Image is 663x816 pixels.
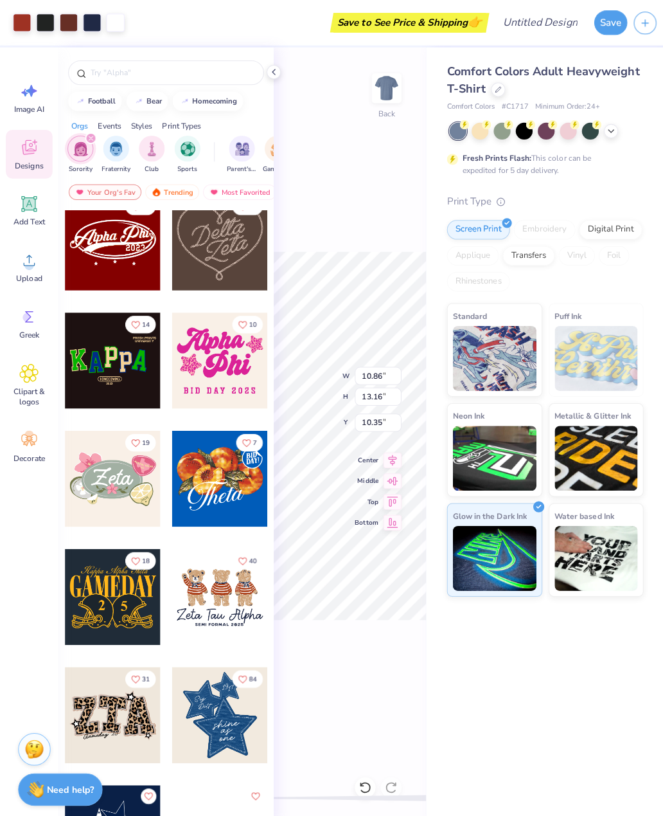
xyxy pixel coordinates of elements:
button: Like [230,664,260,681]
span: 84 [247,669,254,676]
div: filter for Sports [173,134,199,172]
span: Water based Ink [549,504,608,518]
div: This color can be expedited for 5 day delivery. [458,151,616,174]
span: 7 [251,435,254,442]
img: Metallic & Glitter Ink [549,422,632,486]
span: Decorate [13,449,44,459]
img: trending.gif [150,186,160,195]
span: Greek [19,327,39,337]
button: filter button [101,134,130,172]
div: Rhinestones [443,269,505,289]
span: 40 [247,552,254,559]
span: Puff Ink [549,306,576,320]
span: 👉 [463,14,477,30]
button: Like [234,430,260,447]
div: Save to See Price & Shipping [330,13,481,32]
span: # C1717 [497,100,524,111]
span: 18 [141,552,148,559]
span: Clipart & logos [8,383,50,403]
button: Like [124,313,154,330]
img: trend_line.gif [75,96,85,104]
button: Save [588,10,621,35]
span: Club [143,163,157,172]
div: filter for Club [137,134,163,172]
button: homecoming [171,91,241,110]
span: Game Day [260,163,290,172]
span: Image AI [14,103,44,113]
img: most_fav.gif [74,186,84,195]
img: Water based Ink [549,521,632,585]
span: Middle [351,471,375,482]
input: Untitled Design [488,10,582,35]
button: Like [124,547,154,564]
span: Standard [448,306,482,320]
button: Like [124,664,154,681]
div: filter for Sorority [67,134,93,172]
button: Like [139,781,155,796]
img: Game Day Image [268,140,283,155]
div: Most Favorited [201,183,274,198]
img: most_fav.gif [207,186,217,195]
span: 10 [247,318,254,325]
button: Like [230,313,260,330]
span: Center [351,451,375,461]
span: Bottom [351,512,375,523]
img: trend_line.gif [178,96,188,104]
button: filter button [173,134,199,172]
img: Glow in the Dark Ink [448,521,531,585]
button: filter button [137,134,163,172]
button: filter button [67,134,93,172]
div: Styles [130,119,151,131]
span: Comfort Colors [443,100,490,111]
div: Digital Print [574,218,636,237]
div: Embroidery [509,218,570,237]
div: Foil [593,244,623,263]
span: 19 [141,435,148,442]
strong: Fresh Prints Flash: [458,152,526,162]
img: Neon Ink [448,422,531,486]
button: Like [124,430,154,447]
img: trend_line.gif [132,96,143,104]
div: Events [97,119,120,131]
div: filter for Fraternity [101,134,130,172]
div: bear [145,96,161,104]
div: Applique [443,244,494,263]
button: bear [125,91,166,110]
span: Parent's Weekend [225,163,254,172]
span: Glow in the Dark Ink [448,504,522,518]
button: filter button [225,134,254,172]
input: Try "Alpha" [89,66,253,78]
div: Orgs [71,119,87,131]
span: Top [351,492,375,502]
div: football [87,96,115,104]
div: filter for Parent's Weekend [225,134,254,172]
span: Fraternity [101,163,130,172]
img: Club Image [143,140,157,155]
img: Fraternity Image [108,140,122,155]
img: Sorority Image [73,140,87,155]
strong: Need help? [47,776,93,788]
div: Vinyl [553,244,589,263]
div: Your Org's Fav [68,183,140,198]
span: Designs [15,159,43,169]
button: football [67,91,121,110]
span: 14 [141,318,148,325]
span: Sports [176,163,196,172]
img: Back [370,75,396,100]
button: Like [245,781,261,796]
img: Sports Image [179,140,193,155]
span: Metallic & Glitter Ink [549,405,625,419]
div: Print Types [161,119,199,131]
span: Sorority [68,163,92,172]
div: Print Type [443,192,637,207]
div: filter for Game Day [260,134,290,172]
div: homecoming [191,96,235,104]
button: Like [230,547,260,564]
span: Comfort Colors Adult Heavyweight T-Shirt [443,63,633,96]
span: 31 [141,669,148,676]
span: Add Text [13,215,44,225]
div: Back [375,107,391,118]
img: Puff Ink [549,323,632,387]
span: Upload [16,271,42,281]
button: filter button [260,134,290,172]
